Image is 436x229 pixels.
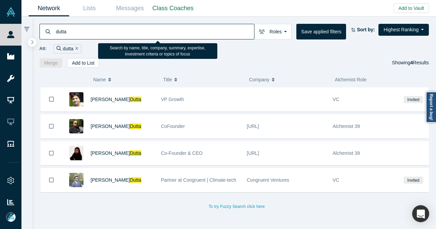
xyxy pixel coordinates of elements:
[69,173,83,187] img: Tanuj Dutta's Profile Image
[67,58,99,68] button: Add to List
[410,60,413,65] strong: 4
[333,97,339,102] span: VC
[130,97,141,102] span: Dutta
[41,87,62,111] button: Bookmark
[91,150,141,156] a: [PERSON_NAME]Dutta
[161,97,184,102] span: VP Growth
[410,60,429,65] span: Results
[204,202,269,211] button: To try Fuzzy Search click here
[249,72,269,87] span: Company
[41,115,62,138] button: Bookmark
[40,45,47,52] span: All:
[6,7,16,17] img: Alchemist Vault Logo
[69,119,83,133] img: Surajit Dutta's Profile Image
[335,77,367,82] span: Alchemist Role
[41,168,62,192] button: Bookmark
[93,72,156,87] button: Name
[130,150,141,156] span: Dutta
[29,0,69,16] a: Network
[93,72,106,87] span: Name
[333,150,360,156] span: Alchemist 39
[91,177,141,183] a: [PERSON_NAME]Dutta
[333,124,360,129] span: Alchemist 39
[53,44,81,53] div: dutta
[130,124,141,129] span: Dutta
[55,23,254,39] input: Search by name, title, company, summary, expertise, investment criteria or topics of focus
[110,0,150,16] a: Messages
[6,212,16,222] img: Mia Scott's Account
[91,124,130,129] span: [PERSON_NAME]
[378,24,429,36] button: Highest Ranking
[392,58,429,68] div: Showing
[249,72,328,87] button: Company
[404,177,423,184] span: Invited
[296,24,346,39] button: Save applied filters
[247,150,259,156] span: [URL]
[130,177,141,183] span: Dutta
[91,97,141,102] a: [PERSON_NAME]Dutta
[357,27,375,32] strong: Sort by:
[69,146,83,160] img: Jayashree Dutta's Profile Image
[40,58,63,68] button: Merge
[404,96,423,103] span: Invited
[91,124,141,129] a: [PERSON_NAME]Dutta
[426,92,436,123] a: Report a bug!
[161,177,236,183] span: Partner at Congruent | Climate-tech
[254,24,292,39] button: Roles
[163,72,242,87] button: Title
[394,3,429,13] button: Add to Vault
[69,0,110,16] a: Lists
[91,150,130,156] span: [PERSON_NAME]
[91,97,130,102] span: [PERSON_NAME]
[247,124,259,129] span: [URL]
[69,92,83,107] img: Lomesh Dutta's Profile Image
[247,177,290,183] span: Congruent Ventures
[41,142,62,165] button: Bookmark
[161,124,185,129] span: CoFounder
[163,72,172,87] span: Title
[73,45,78,53] button: Remove Filter
[333,177,339,183] span: VC
[150,0,196,16] a: Class Coaches
[91,177,130,183] span: [PERSON_NAME]
[161,150,203,156] span: Co-Founder & CEO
